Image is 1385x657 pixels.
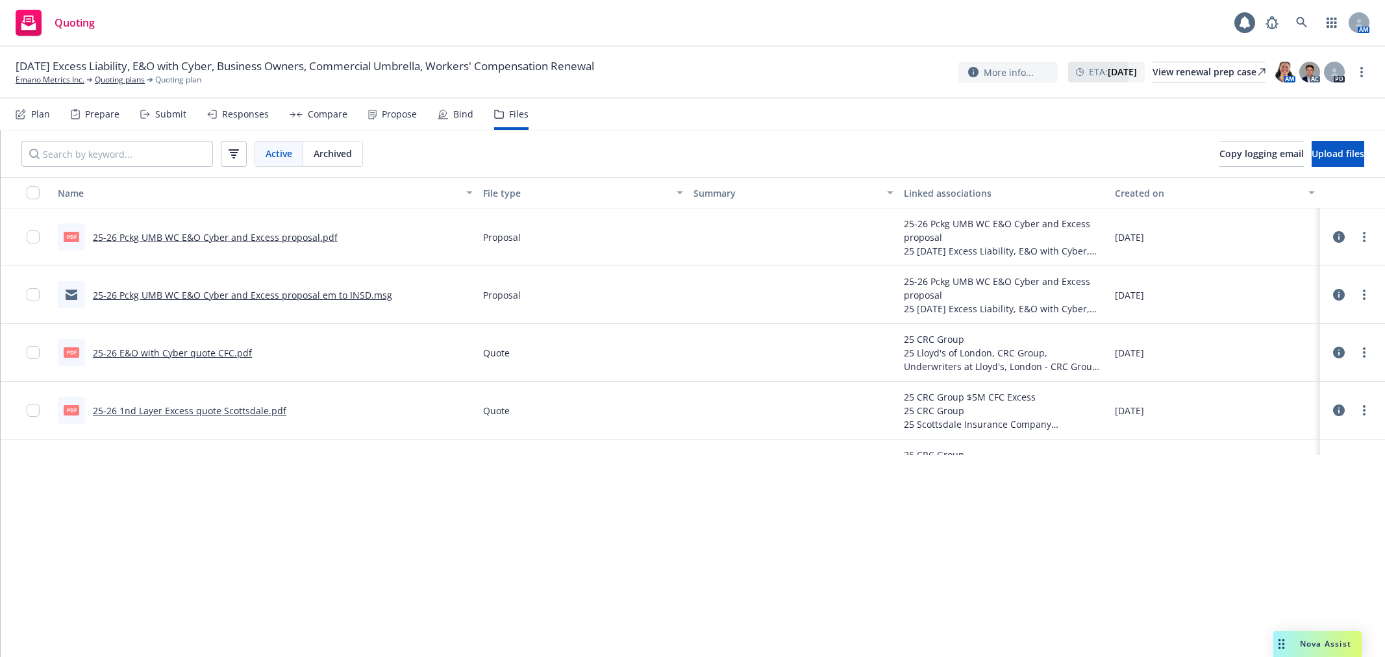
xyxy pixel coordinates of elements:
a: Switch app [1319,10,1345,36]
div: 25 Scottsdale Insurance Company (Nationwide), CRC Group, Scottsdale Insurance Company - CRC Group... [904,417,1104,431]
div: Compare [308,109,347,119]
div: File type [483,186,669,200]
img: photo [1275,62,1295,82]
span: Quoting plan [155,74,201,86]
button: Linked associations [899,177,1109,208]
div: Responses [222,109,269,119]
span: [DATE] Excess Liability, E&O with Cyber, Business Owners, Commercial Umbrella, Workers' Compensat... [16,58,594,74]
a: more [1356,287,1372,303]
div: 25 CRC Group [904,448,1104,462]
div: Propose [382,109,417,119]
span: [DATE] [1115,346,1144,360]
button: More info... [958,62,1058,83]
div: Created on [1115,186,1301,200]
a: Quoting plans [95,74,145,86]
button: Copy logging email [1219,141,1304,167]
span: More info... [984,66,1034,79]
button: Nova Assist [1273,631,1362,657]
button: Upload files [1312,141,1364,167]
strong: [DATE] [1108,66,1137,78]
div: Drag to move [1273,631,1290,657]
a: more [1356,229,1372,245]
div: Summary [693,186,879,200]
input: Search by keyword... [21,141,213,167]
span: ETA : [1089,65,1137,79]
div: 25 [DATE] Excess Liability, E&O with Cyber, Business Owners, Commercial Umbrella, Workers' Compen... [904,244,1104,258]
div: Name [58,186,458,200]
a: 25-26 Pckg UMB WC E&O Cyber and Excess proposal.pdf [93,231,338,243]
div: 25 CRC Group [904,404,1104,417]
span: [DATE] [1115,404,1144,417]
img: photo [1299,62,1320,82]
div: Plan [31,109,50,119]
button: Created on [1110,177,1320,208]
span: [DATE] [1115,230,1144,244]
div: 25 Lloyd's of London, CRC Group, Underwriters at Lloyd's, London - CRC Group [904,346,1104,373]
button: File type [478,177,688,208]
input: Select all [27,186,40,199]
div: 25-26 Pckg UMB WC E&O Cyber and Excess proposal [904,275,1104,302]
a: View renewal prep case [1153,62,1266,82]
span: pdf [64,347,79,357]
span: Proposal [483,230,521,244]
a: Search [1289,10,1315,36]
span: Quoting [55,18,95,28]
span: pdf [64,232,79,242]
div: 25 CRC Group [904,332,1104,346]
input: Toggle Row Selected [27,404,40,417]
span: Nova Assist [1300,638,1351,649]
a: Report a Bug [1259,10,1285,36]
a: more [1356,345,1372,360]
span: Copy logging email [1219,147,1304,160]
div: 25 CRC Group $5M CFC Excess [904,390,1104,404]
a: 25-26 Pckg UMB WC E&O Cyber and Excess proposal em to INSD.msg [93,289,392,301]
a: Quoting [10,5,100,41]
span: Proposal [483,288,521,302]
span: [DATE] [1115,288,1144,302]
div: Bind [453,109,473,119]
div: Submit [155,109,186,119]
input: Toggle Row Selected [27,346,40,359]
span: Quote [483,346,510,360]
div: Linked associations [904,186,1104,200]
a: 25-26 E&O with Cyber quote CFC.pdf [93,347,252,359]
div: Prepare [85,109,119,119]
span: Archived [314,147,352,160]
span: Upload files [1312,147,1364,160]
a: more [1356,403,1372,418]
button: Summary [688,177,899,208]
a: 25-26 1nd Layer Excess quote Scottsdale.pdf [93,404,286,417]
button: Name [53,177,478,208]
span: pdf [64,405,79,415]
input: Toggle Row Selected [27,288,40,301]
input: Toggle Row Selected [27,230,40,243]
a: more [1354,64,1369,80]
div: 25 [DATE] Excess Liability, E&O with Cyber, Business Owners, Commercial Umbrella, Workers' Compen... [904,302,1104,316]
div: Files [509,109,529,119]
div: 25-26 Pckg UMB WC E&O Cyber and Excess proposal [904,217,1104,244]
a: Emano Metrics Inc. [16,74,84,86]
span: Quote [483,404,510,417]
span: Active [266,147,292,160]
